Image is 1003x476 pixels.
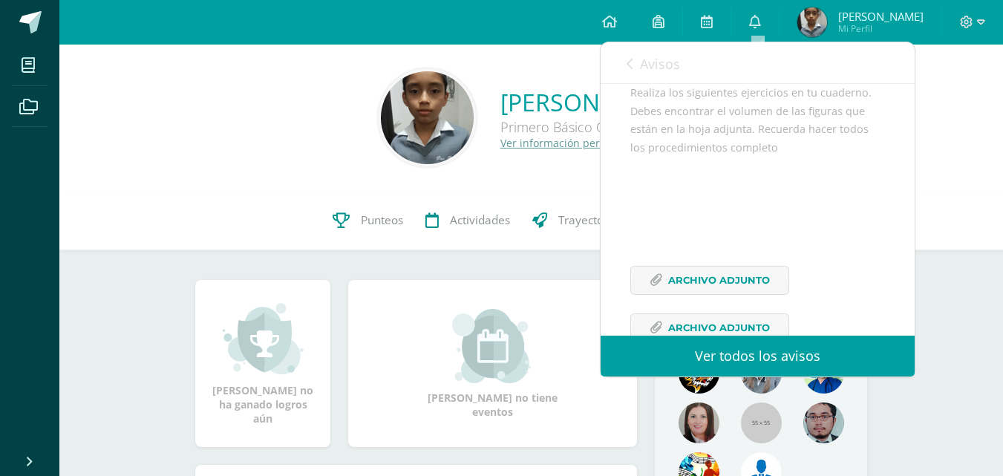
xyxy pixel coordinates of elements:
img: event_small.png [452,309,533,383]
div: Realiza los siguientes ejercicios en tu cuaderno. Debes encontrar el volumen de las figuras que e... [630,84,885,360]
a: Actividades [414,191,521,250]
a: [PERSON_NAME] [500,86,685,118]
span: Archivo Adjunto [668,314,770,342]
span: [PERSON_NAME] [838,9,924,24]
div: [PERSON_NAME] no tiene eventos [419,309,567,419]
a: Archivo Adjunto [630,266,789,295]
span: Actividades [450,212,510,228]
img: a0afacfa36c21e372cd81ccbb4b975a8.png [381,71,474,164]
span: Archivo Adjunto [668,267,770,294]
a: Archivo Adjunto [630,313,789,342]
span: Punteos [361,212,403,228]
div: [PERSON_NAME] no ha ganado logros aún [210,301,316,426]
span: Mi Perfil [838,22,924,35]
a: Trayectoria [521,191,629,250]
div: Primero Básico C [500,118,685,136]
img: b3e9e708a5629e4d5d9c659c76c00622.png [797,7,827,37]
span: Trayectoria [558,212,618,228]
a: Ver información personal... [500,136,636,150]
a: Ver todos los avisos [601,336,915,376]
a: Punteos [321,191,414,250]
img: d0e54f245e8330cebada5b5b95708334.png [803,402,844,443]
span: Avisos [640,55,680,73]
img: 55x55 [741,402,782,443]
img: achievement_small.png [223,301,304,376]
img: 67c3d6f6ad1c930a517675cdc903f95f.png [679,402,719,443]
